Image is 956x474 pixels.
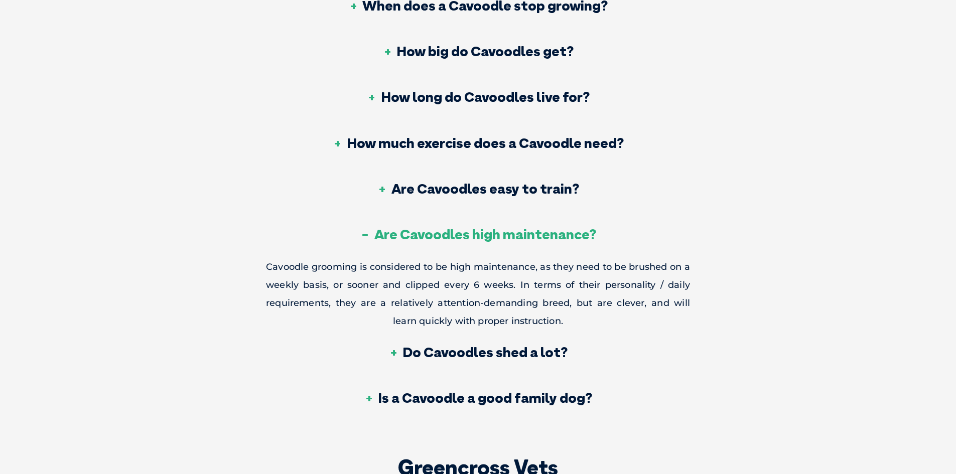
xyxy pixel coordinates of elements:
[367,90,590,104] h3: How long do Cavoodles live for?
[360,227,596,241] h3: Are Cavoodles high maintenance?
[377,182,579,196] h3: Are Cavoodles easy to train?
[333,136,624,150] h3: How much exercise does a Cavoodle need?
[266,258,690,330] p: Cavoodle grooming is considered to be high maintenance, as they need to be brushed on a weekly ba...
[364,391,592,405] h3: Is a Cavoodle a good family dog?
[382,44,574,58] h3: How big do Cavoodles get?
[388,345,568,359] h3: Do Cavoodles shed a lot?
